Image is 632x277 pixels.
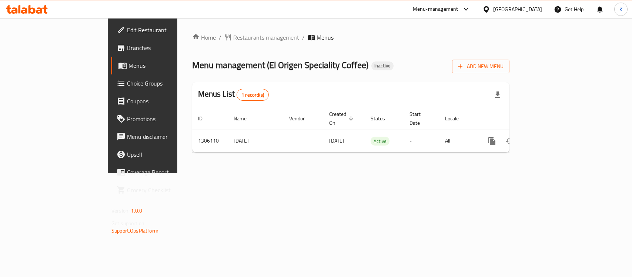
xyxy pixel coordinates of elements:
a: Upsell [111,146,213,163]
span: Start Date [409,110,430,127]
div: [GEOGRAPHIC_DATA] [493,5,542,13]
span: Add New Menu [458,62,504,71]
span: Choice Groups [127,79,207,88]
div: Menu-management [413,5,458,14]
span: Vendor [289,114,314,123]
span: Get support on: [111,218,146,228]
span: Locale [445,114,468,123]
span: Restaurants management [233,33,299,42]
span: Coupons [127,97,207,106]
a: Edit Restaurant [111,21,213,39]
a: Coverage Report [111,163,213,181]
button: Change Status [501,132,519,150]
th: Actions [477,107,560,130]
span: Menu disclaimer [127,132,207,141]
a: Support.OpsPlatform [111,226,158,236]
a: Menus [111,57,213,74]
span: 1 record(s) [237,91,268,99]
span: Menu management ( El Origen Speciality Coffee ) [192,57,368,73]
td: All [439,130,477,152]
div: Export file [489,86,506,104]
span: Name [234,114,256,123]
span: Menus [317,33,334,42]
a: Promotions [111,110,213,128]
span: Inactive [371,63,394,69]
span: Active [371,137,389,146]
div: Total records count [237,89,269,101]
a: Coupons [111,92,213,110]
td: - [404,130,439,152]
a: Restaurants management [224,33,299,42]
span: ID [198,114,212,123]
span: Version: [111,206,130,216]
a: Grocery Checklist [111,181,213,199]
li: / [219,33,221,42]
span: Grocery Checklist [127,186,207,194]
span: Promotions [127,114,207,123]
h2: Menus List [198,89,269,101]
span: Coverage Report [127,168,207,177]
td: [DATE] [228,130,283,152]
span: 1.0.0 [131,206,142,216]
div: Inactive [371,61,394,70]
span: Branches [127,43,207,52]
nav: breadcrumb [192,33,509,42]
button: more [483,132,501,150]
a: Choice Groups [111,74,213,92]
li: / [302,33,305,42]
button: Add New Menu [452,60,509,73]
span: Status [371,114,395,123]
span: Created On [329,110,356,127]
span: [DATE] [329,136,344,146]
span: Upsell [127,150,207,159]
a: Menu disclaimer [111,128,213,146]
span: Edit Restaurant [127,26,207,34]
span: Menus [128,61,207,70]
table: enhanced table [192,107,560,153]
span: K [619,5,622,13]
a: Branches [111,39,213,57]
